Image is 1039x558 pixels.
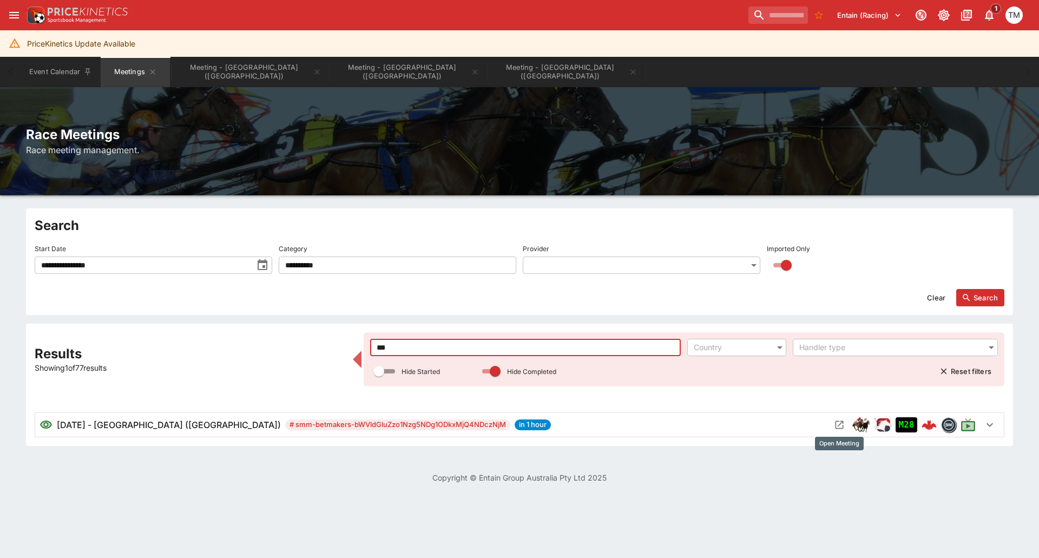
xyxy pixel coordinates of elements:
[934,5,953,25] button: Toggle light/dark mode
[26,126,1013,143] h2: Race Meetings
[815,437,864,450] div: Open Meeting
[767,244,810,253] p: Imported Only
[48,18,106,23] img: Sportsbook Management
[694,342,769,353] div: Country
[874,416,891,434] div: ParallelRacing Handler
[911,5,931,25] button: Connected to PK
[4,5,24,25] button: open drawer
[523,244,549,253] p: Provider
[35,345,346,362] h2: Results
[1002,3,1026,27] button: Tristan Matheson
[810,6,827,24] button: No Bookmarks
[488,57,644,87] button: Meeting - Angle Park (AUS)
[799,342,981,353] div: Handler type
[35,217,1004,234] h2: Search
[27,34,135,54] div: PriceKinetics Update Available
[1005,6,1023,24] div: Tristan Matheson
[330,57,486,87] button: Meeting - Angle Park (AUS)
[956,289,1004,306] button: Search
[990,3,1002,14] span: 1
[874,416,891,434] img: racing.png
[57,418,281,431] h6: [DATE] - [GEOGRAPHIC_DATA] ([GEOGRAPHIC_DATA])
[26,143,1013,156] h6: Race meeting management.
[24,4,45,26] img: PriceKinetics Logo
[852,416,870,434] img: horse_racing.png
[831,416,848,434] button: Open Meeting
[979,5,999,25] button: Notifications
[279,244,307,253] p: Category
[507,367,556,376] p: Hide Completed
[101,57,170,87] button: Meetings
[942,418,956,432] img: betmakers.png
[852,416,870,434] div: horse_racing
[23,57,98,87] button: Event Calendar
[35,362,346,373] p: Showing 1 of 77 results
[933,363,998,380] button: Reset filters
[831,6,908,24] button: Select Tenant
[40,418,52,431] svg: Visible
[35,244,66,253] p: Start Date
[515,419,551,430] span: in 1 hour
[941,417,956,432] div: betmakers
[961,417,976,432] svg: Live
[402,367,440,376] p: Hide Started
[920,289,952,306] button: Clear
[48,8,128,16] img: PriceKinetics
[253,255,272,275] button: toggle date time picker
[285,419,510,430] span: # smm-betmakers-bWVldGluZzo1Nzg5NDg1ODkxMjQ4NDczNjM
[896,417,917,432] div: Imported to Jetbet as OPEN
[922,417,937,432] img: logo-cerberus--red.svg
[748,6,808,24] input: search
[172,57,328,87] button: Meeting - Mildura (AUS)
[957,5,976,25] button: Documentation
